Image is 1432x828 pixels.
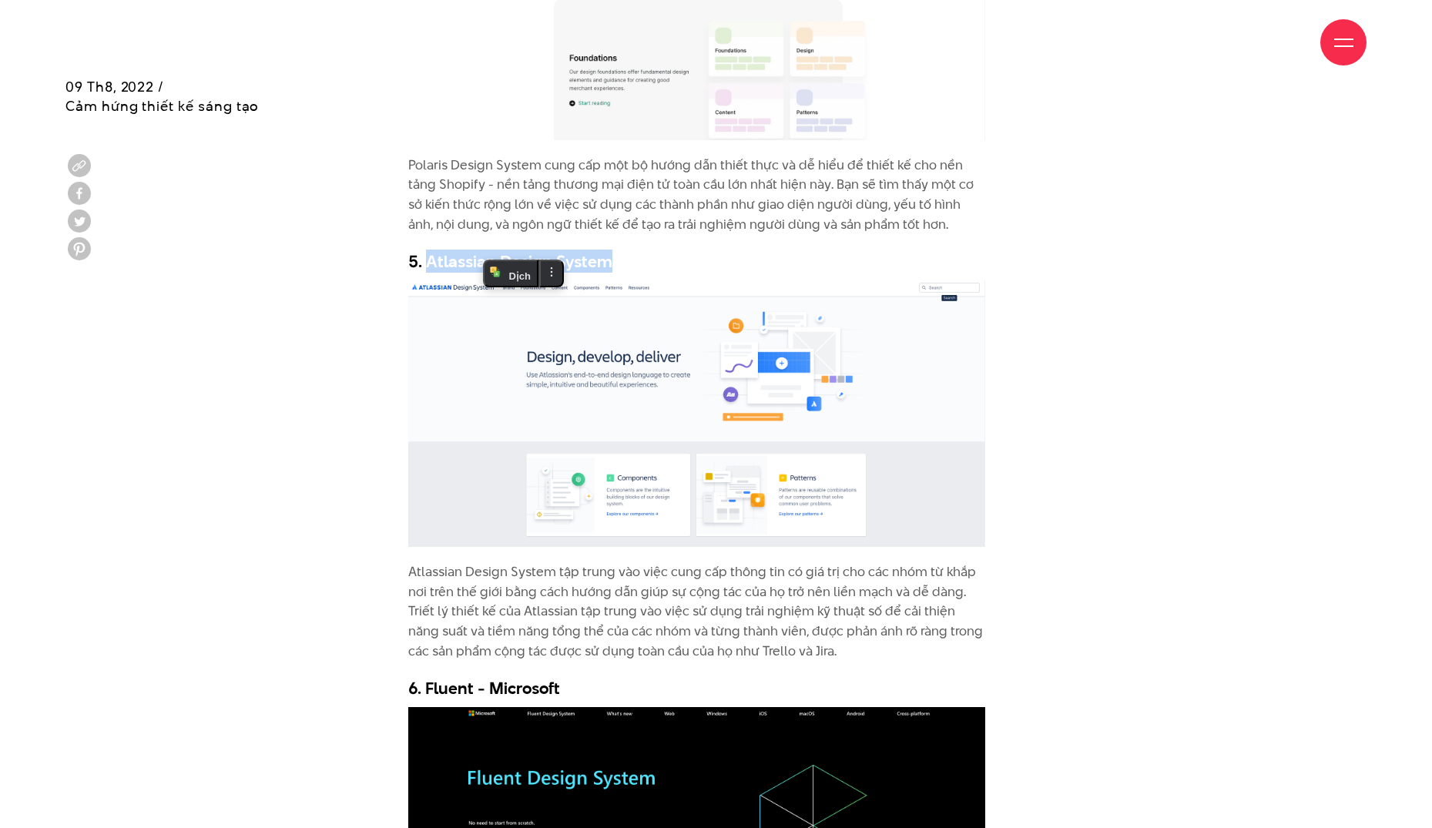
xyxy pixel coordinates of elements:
h3: 5. Atlassian Design System [408,250,986,273]
span: 09 Th8, 2022 / Cảm hứng thiết kế sáng tạo [65,77,259,116]
img: design system hệ thống thiết kế [408,280,986,547]
h3: 6. Fluent - Microsoft [408,676,986,699]
p: Atlassian Design System tập trung vào việc cung cấp thông tin có giá trị cho các nhóm từ khắp nơi... [408,562,986,661]
p: Polaris Design System cung cấp một bộ hướng dẫn thiết thực và dễ hiểu để thiết kế cho nền tảng Sh... [408,156,986,234]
